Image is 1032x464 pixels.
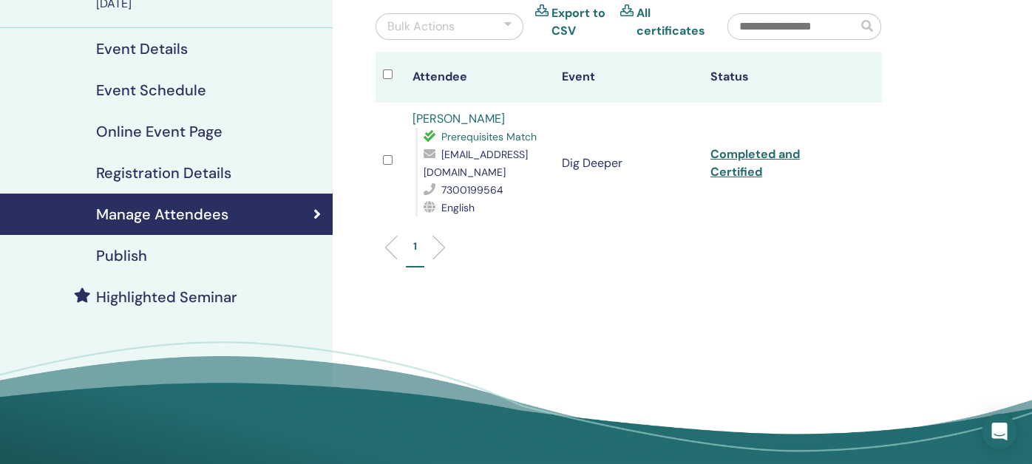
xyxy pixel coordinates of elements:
[96,123,223,140] h4: Online Event Page
[703,52,852,103] th: Status
[441,201,475,214] span: English
[636,4,705,40] a: All certificates
[554,52,703,103] th: Event
[982,414,1017,449] div: Open Intercom Messenger
[96,40,188,58] h4: Event Details
[96,81,206,99] h4: Event Schedule
[96,205,228,223] h4: Manage Attendees
[413,239,417,254] p: 1
[441,183,503,197] span: 7300199564
[405,52,554,103] th: Attendee
[551,4,608,40] a: Export to CSV
[413,111,505,126] a: [PERSON_NAME]
[710,146,800,180] a: Completed and Certified
[387,18,455,35] div: Bulk Actions
[96,247,147,265] h4: Publish
[96,288,237,306] h4: Highlighted Seminar
[441,130,537,143] span: Prerequisites Match
[424,148,528,179] span: [EMAIL_ADDRESS][DOMAIN_NAME]
[96,164,231,182] h4: Registration Details
[554,103,703,224] td: Dig Deeper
